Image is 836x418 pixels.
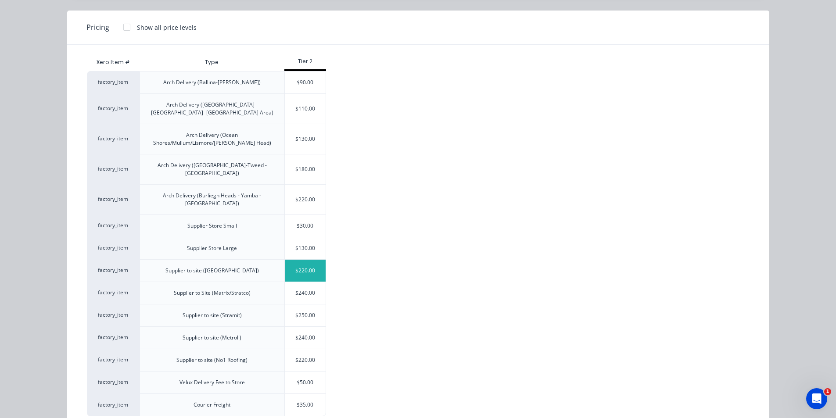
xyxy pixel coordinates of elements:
[87,371,140,393] div: factory_item
[87,393,140,416] div: factory_item
[147,192,277,207] div: Arch Delivery (Burliegh Heads - Yamba - [GEOGRAPHIC_DATA])
[285,304,326,326] div: $250.00
[87,237,140,259] div: factory_item
[285,327,326,349] div: $240.00
[194,401,230,409] div: Courier Freight
[285,372,326,393] div: $50.00
[183,311,242,319] div: Supplier to site (Stramit)
[285,94,326,124] div: $110.00
[87,282,140,304] div: factory_item
[163,79,261,86] div: Arch Delivery (Ballina-[PERSON_NAME])
[285,185,326,214] div: $220.00
[183,334,241,342] div: Supplier to site (Metroll)
[824,388,831,395] span: 1
[147,131,277,147] div: Arch Delivery (Ocean Shores/Mullum/Lismore/[PERSON_NAME] Head)
[285,260,326,282] div: $220.00
[147,161,277,177] div: Arch Delivery ([GEOGRAPHIC_DATA]-Tweed - [GEOGRAPHIC_DATA])
[285,349,326,371] div: $220.00
[176,356,248,364] div: Supplier to site (No1 Roofing)
[87,54,140,71] div: Xero Item #
[165,267,259,275] div: Supplier to site ([GEOGRAPHIC_DATA])
[87,326,140,349] div: factory_item
[179,379,245,386] div: Velux Delivery Fee to Store
[187,222,237,230] div: Supplier Store Small
[87,349,140,371] div: factory_item
[187,244,237,252] div: Supplier Store Large
[285,394,326,416] div: $35.00
[87,184,140,214] div: factory_item
[174,289,251,297] div: Supplier to Site (Matrix/Stratco)
[284,57,327,65] div: Tier 2
[147,101,277,117] div: Arch Delivery ([GEOGRAPHIC_DATA] - [GEOGRAPHIC_DATA] -[GEOGRAPHIC_DATA] Area)
[87,304,140,326] div: factory_item
[285,124,326,154] div: $130.00
[87,154,140,184] div: factory_item
[806,388,827,409] iframe: Intercom live chat
[87,93,140,124] div: factory_item
[285,154,326,184] div: $180.00
[86,22,109,32] span: Pricing
[87,124,140,154] div: factory_item
[285,71,326,93] div: $90.00
[285,237,326,259] div: $130.00
[285,215,326,237] div: $30.00
[285,282,326,304] div: $240.00
[87,71,140,93] div: factory_item
[137,23,197,32] div: Show all price levels
[87,259,140,282] div: factory_item
[87,214,140,237] div: factory_item
[198,51,226,73] div: Type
